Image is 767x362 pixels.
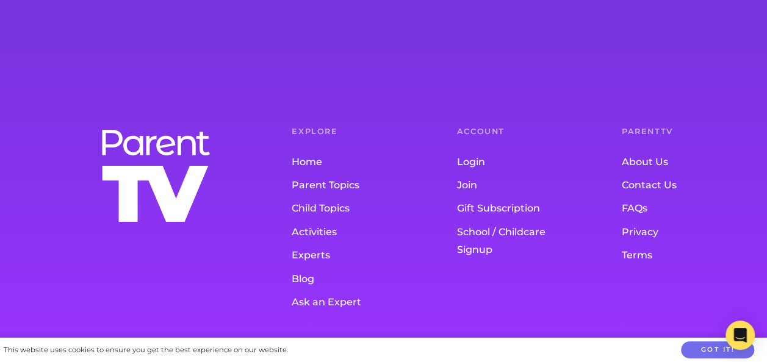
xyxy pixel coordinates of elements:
a: About Us [622,151,738,174]
h6: Explore [292,128,408,136]
a: School / Childcare Signup [457,221,573,261]
a: FAQs [622,197,738,221]
a: Blog [292,268,408,291]
button: Got it! [681,341,754,359]
a: Parent Topics [292,174,408,197]
a: Child Topics [292,197,408,221]
a: Ask an Expert [292,291,408,314]
a: Activities [292,221,408,244]
a: Experts [292,244,408,267]
div: This website uses cookies to ensure you get the best experience on our website. [4,344,288,357]
a: Terms [622,244,738,267]
img: parenttv-logo-stacked-white.f9d0032.svg [98,127,214,225]
a: Home [292,151,408,174]
h6: ParentTV [622,128,738,136]
a: Join [457,174,573,197]
div: Open Intercom Messenger [726,321,755,350]
a: Privacy [622,221,738,244]
a: Contact Us [622,174,738,197]
a: Gift Subscription [457,197,573,221]
a: Login [457,151,573,174]
h6: Account [457,128,573,136]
